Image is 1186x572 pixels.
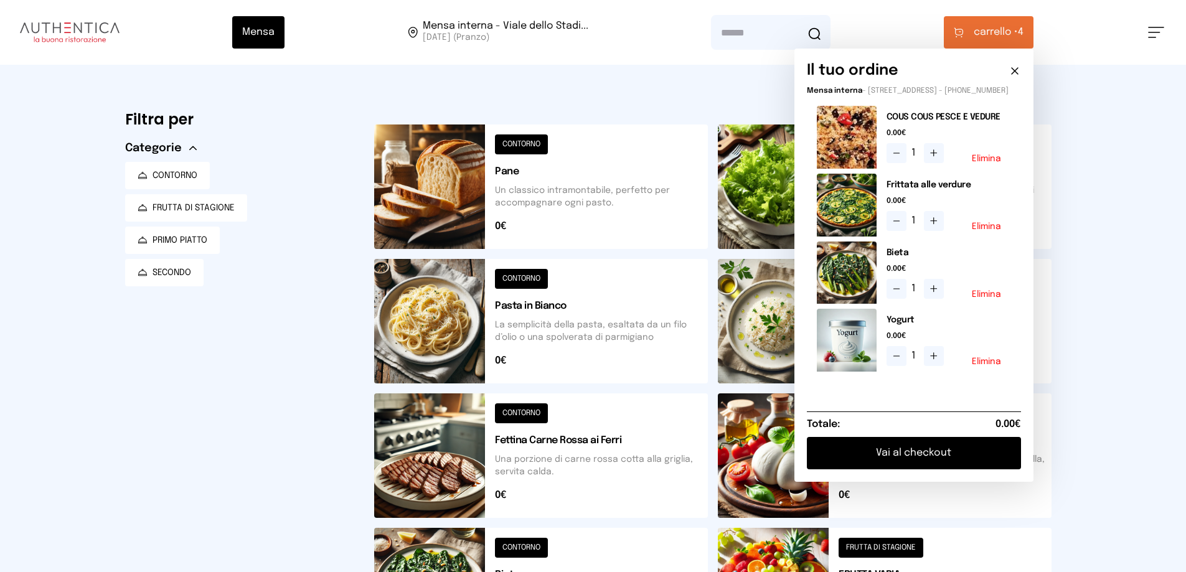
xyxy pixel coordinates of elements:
[423,31,588,44] span: [DATE] (Pranzo)
[911,213,919,228] span: 1
[807,86,1021,96] p: - [STREET_ADDRESS] - [PHONE_NUMBER]
[817,309,877,372] img: media
[911,281,919,296] span: 1
[125,110,354,129] h6: Filtra per
[807,87,862,95] span: Mensa interna
[153,169,197,182] span: CONTORNO
[125,162,210,189] button: CONTORNO
[817,241,877,304] img: media
[972,357,1001,366] button: Elimina
[153,266,191,279] span: SECONDO
[807,417,840,432] h6: Totale:
[807,437,1021,469] button: Vai al checkout
[125,227,220,254] button: PRIMO PIATTO
[911,349,919,363] span: 1
[972,222,1001,231] button: Elimina
[887,128,1011,138] span: 0.00€
[125,259,204,286] button: SECONDO
[125,194,247,222] button: FRUTTA DI STAGIONE
[974,25,1018,40] span: carrello •
[972,290,1001,299] button: Elimina
[944,16,1033,49] button: carrello •4
[817,174,877,237] img: media
[974,25,1024,40] span: 4
[125,139,182,157] span: Categorie
[887,246,1011,259] h2: Bieta
[887,196,1011,206] span: 0.00€
[887,314,1011,326] h2: Yogurt
[887,331,1011,341] span: 0.00€
[153,202,235,214] span: FRUTTA DI STAGIONE
[153,234,207,246] span: PRIMO PIATTO
[232,16,285,49] button: Mensa
[972,154,1001,163] button: Elimina
[125,139,197,157] button: Categorie
[807,61,898,81] h6: Il tuo ordine
[817,106,877,169] img: media
[423,21,588,44] span: Viale dello Stadio, 77, 05100 Terni TR, Italia
[911,146,919,161] span: 1
[887,179,1011,191] h2: Frittata alle verdure
[995,417,1021,432] span: 0.00€
[887,264,1011,274] span: 0.00€
[887,111,1011,123] h2: COUS COUS PESCE E VEDURE
[20,22,120,42] img: logo.8f33a47.png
